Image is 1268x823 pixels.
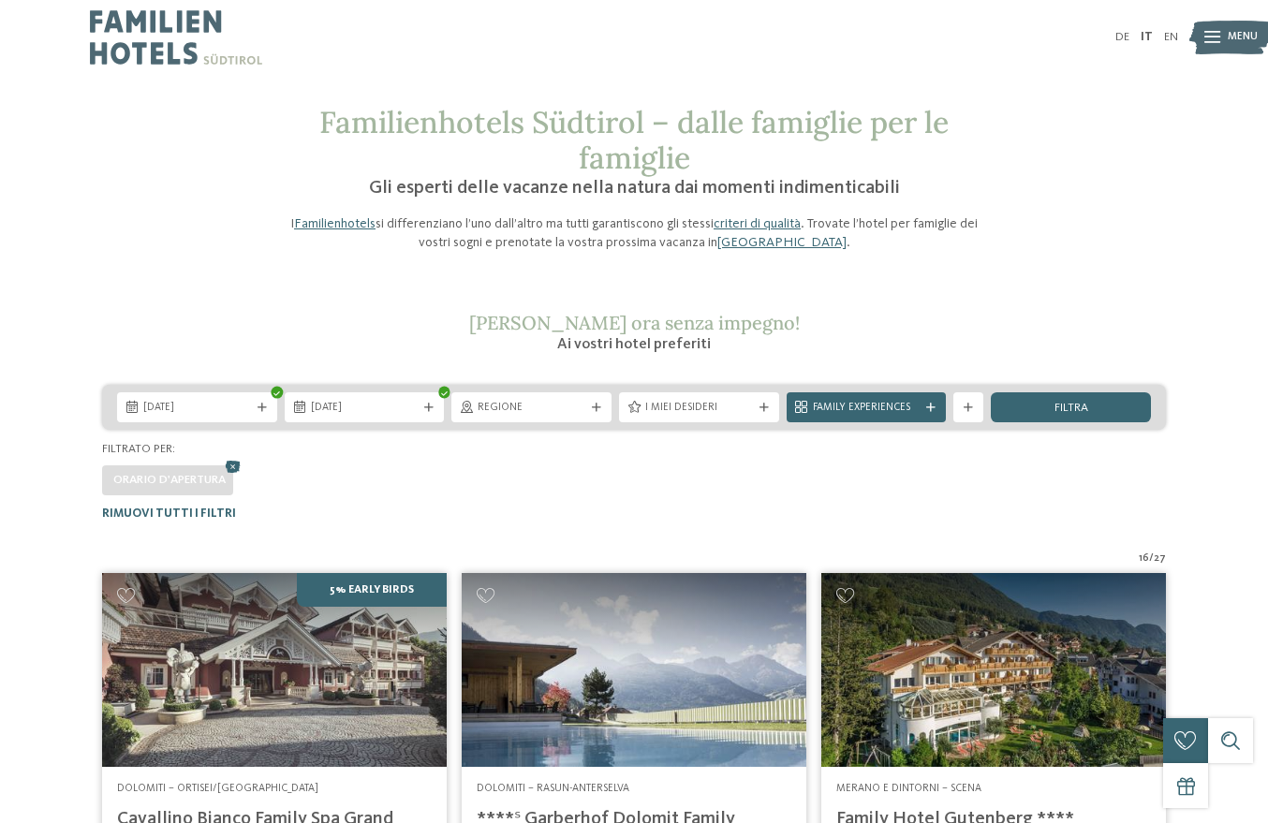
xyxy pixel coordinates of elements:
[813,401,921,416] span: Family Experiences
[278,214,990,252] p: I si differenziano l’uno dall’altro ma tutti garantiscono gli stessi . Trovate l’hotel per famigl...
[102,443,175,455] span: Filtrato per:
[1115,31,1129,43] a: DE
[557,337,711,352] span: Ai vostri hotel preferiti
[143,401,251,416] span: [DATE]
[294,217,376,230] a: Familienhotels
[821,573,1166,767] img: Family Hotel Gutenberg ****
[477,783,629,794] span: Dolomiti – Rasun-Anterselva
[836,783,981,794] span: Merano e dintorni – Scena
[319,103,949,177] span: Familienhotels Südtirol – dalle famiglie per le famiglie
[113,474,226,486] span: Orario d'apertura
[469,311,800,334] span: [PERSON_NAME] ora senza impegno!
[714,217,801,230] a: criteri di qualità
[1228,30,1258,45] span: Menu
[462,573,806,767] img: Cercate un hotel per famiglie? Qui troverete solo i migliori!
[1139,551,1149,566] span: 16
[717,236,847,249] a: [GEOGRAPHIC_DATA]
[478,401,585,416] span: Regione
[1164,31,1178,43] a: EN
[117,783,318,794] span: Dolomiti – Ortisei/[GEOGRAPHIC_DATA]
[1054,403,1088,415] span: filtra
[102,573,447,767] a: Cercate un hotel per famiglie? Qui troverete solo i migliori!
[1154,551,1166,566] span: 27
[645,401,753,416] span: I miei desideri
[102,573,447,767] img: Family Spa Grand Hotel Cavallino Bianco ****ˢ
[1141,31,1153,43] a: IT
[1149,551,1154,566] span: /
[821,573,1166,767] a: Cercate un hotel per famiglie? Qui troverete solo i migliori!
[102,507,236,520] span: Rimuovi tutti i filtri
[311,401,419,416] span: [DATE]
[369,179,900,198] span: Gli esperti delle vacanze nella natura dai momenti indimenticabili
